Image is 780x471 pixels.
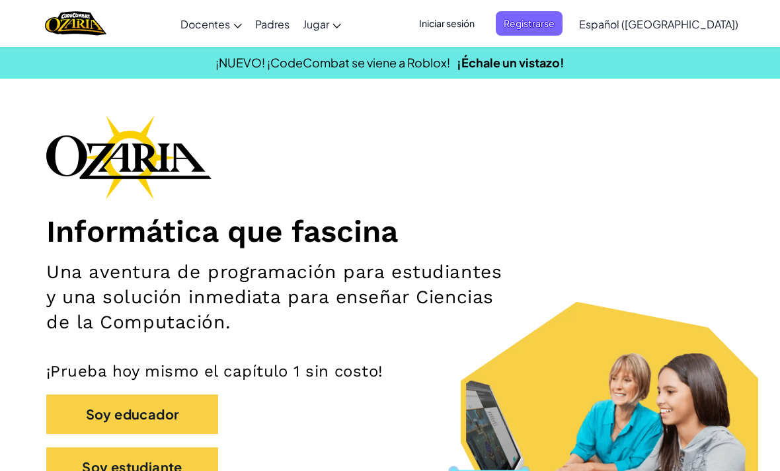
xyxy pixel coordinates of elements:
[572,6,745,42] a: Español ([GEOGRAPHIC_DATA])
[457,55,565,70] a: ¡Échale un vistazo!
[215,55,450,70] span: ¡NUEVO! ¡CodeCombat se viene a Roblox!
[45,10,106,37] a: Ozaria by CodeCombat logo
[296,6,348,42] a: Jugar
[411,11,483,36] button: Iniciar sesión
[46,394,218,434] button: Soy educador
[46,115,212,199] img: Ozaria branding logo
[496,11,563,36] button: Registrarse
[46,361,734,381] p: ¡Prueba hoy mismo el capítulo 1 sin costo!
[180,17,230,31] span: Docentes
[46,260,507,335] h2: Una aventura de programación para estudiantes y una solución inmediata para enseñar Ciencias de l...
[303,17,329,31] span: Jugar
[249,6,296,42] a: Padres
[579,17,738,31] span: Español ([GEOGRAPHIC_DATA])
[46,213,734,250] h1: Informática que fascina
[45,10,106,37] img: Home
[174,6,249,42] a: Docentes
